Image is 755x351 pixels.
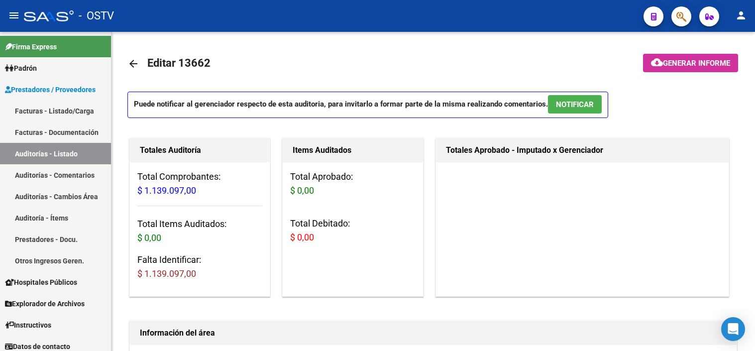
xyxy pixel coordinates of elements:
[5,320,51,331] span: Instructivos
[127,92,608,118] p: Puede notificar al gerenciador respecto de esta auditoria, para invitarlo a formar parte de la mi...
[735,9,747,21] mat-icon: person
[137,217,262,245] h3: Total Items Auditados:
[548,95,602,114] button: NOTIFICAR
[137,233,161,243] span: $ 0,00
[5,277,77,288] span: Hospitales Públicos
[5,41,57,52] span: Firma Express
[127,58,139,70] mat-icon: arrow_back
[137,253,262,281] h3: Falta Identificar:
[556,100,594,109] span: NOTIFICAR
[5,298,85,309] span: Explorador de Archivos
[137,170,262,198] h3: Total Comprobantes:
[643,54,738,72] button: Generar informe
[290,170,415,198] h3: Total Aprobado:
[137,268,196,279] span: $ 1.139.097,00
[290,232,314,242] span: $ 0,00
[8,9,20,21] mat-icon: menu
[5,63,37,74] span: Padrón
[446,142,719,158] h1: Totales Aprobado - Imputado x Gerenciador
[147,57,211,69] span: Editar 13662
[137,185,196,196] span: $ 1.139.097,00
[663,59,730,68] span: Generar informe
[293,142,413,158] h1: Items Auditados
[5,84,96,95] span: Prestadores / Proveedores
[290,217,415,244] h3: Total Debitado:
[721,317,745,341] div: Open Intercom Messenger
[79,5,114,27] span: - OSTV
[140,142,260,158] h1: Totales Auditoría
[140,325,727,341] h1: Información del área
[651,56,663,68] mat-icon: cloud_download
[290,185,314,196] span: $ 0,00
